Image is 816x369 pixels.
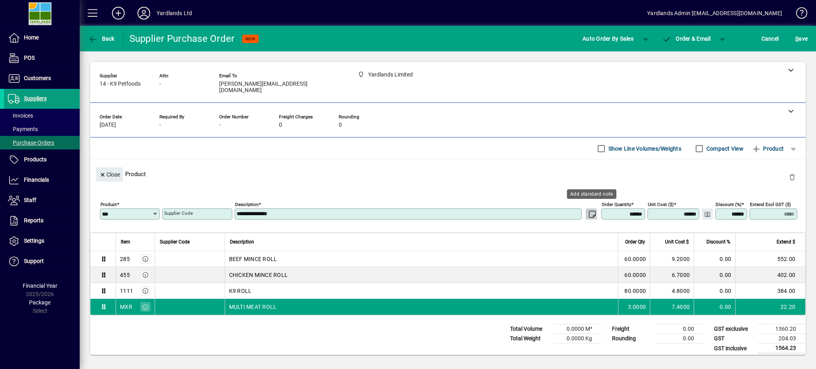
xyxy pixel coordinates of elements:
[23,283,57,289] span: Financial Year
[793,31,810,46] button: Save
[710,343,758,353] td: GST inclusive
[694,267,735,283] td: 0.00
[735,251,805,267] td: 552.00
[8,139,54,146] span: Purchase Orders
[4,136,80,149] a: Purchase Orders
[8,112,33,119] span: Invoices
[86,31,117,46] button: Back
[607,145,681,153] label: Show Line Volumes/Weights
[735,299,805,315] td: 22.20
[790,2,806,27] a: Knowledge Base
[702,208,713,220] button: Change Price Levels
[583,32,634,45] span: Auto Order By Sales
[758,324,806,334] td: 1360.20
[795,35,798,42] span: S
[4,69,80,88] a: Customers
[608,334,656,343] td: Rounding
[4,109,80,122] a: Invoices
[647,7,782,20] div: Yardlands Admin [EMAIL_ADDRESS][DOMAIN_NAME]
[567,189,616,199] div: Add standard note
[618,283,650,299] td: 80.0000
[279,122,282,128] span: 0
[4,211,80,231] a: Reports
[24,55,35,61] span: POS
[229,255,277,263] span: BEEF MINCE ROLL
[120,271,130,279] div: 455
[758,334,806,343] td: 204.03
[618,267,650,283] td: 60.0000
[164,210,193,216] mat-label: Supplier Code
[24,197,36,203] span: Staff
[747,141,788,156] button: Product
[100,81,141,87] span: 14 - K9 Petfoods
[100,202,117,207] mat-label: Product
[339,122,342,128] span: 0
[4,170,80,190] a: Financials
[100,122,116,128] span: [DATE]
[656,334,704,343] td: 0.00
[618,299,650,315] td: 3.0000
[94,171,125,178] app-page-header-button: Close
[120,287,133,295] div: 1111
[710,324,758,334] td: GST exclusive
[4,122,80,136] a: Payments
[24,237,44,244] span: Settings
[121,237,130,246] span: Item
[759,31,781,46] button: Cancel
[506,324,554,334] td: Total Volume
[24,34,39,41] span: Home
[750,202,791,207] mat-label: Extend excl GST ($)
[235,202,259,207] mat-label: Description
[735,283,805,299] td: 384.00
[24,217,43,224] span: Reports
[625,237,645,246] span: Order Qty
[579,31,637,46] button: Auto Order By Sales
[230,237,254,246] span: Description
[24,75,51,81] span: Customers
[751,142,784,155] span: Product
[106,6,131,20] button: Add
[716,202,741,207] mat-label: Discount (%)
[229,271,288,279] span: CHICKEN MINCE ROLL
[4,251,80,271] a: Support
[29,299,51,306] span: Package
[783,167,802,186] button: Delete
[229,287,252,295] span: K9 ROLL
[159,122,161,128] span: -
[88,35,115,42] span: Back
[159,81,161,87] span: -
[694,283,735,299] td: 0.00
[777,237,795,246] span: Extend $
[658,31,715,46] button: Order & Email
[506,334,554,343] td: Total Weight
[710,334,758,343] td: GST
[245,36,255,41] span: NEW
[99,168,120,181] span: Close
[648,202,674,207] mat-label: Unit Cost ($)
[24,95,47,102] span: Suppliers
[24,156,47,163] span: Products
[656,324,704,334] td: 0.00
[758,343,806,353] td: 1564.23
[90,159,806,188] div: Product
[120,255,130,263] div: 285
[229,303,277,311] span: MULTI MEAT ROLL
[4,150,80,170] a: Products
[80,31,124,46] app-page-header-button: Back
[24,177,49,183] span: Financials
[24,258,44,264] span: Support
[219,122,221,128] span: -
[4,231,80,251] a: Settings
[761,32,779,45] span: Cancel
[650,283,694,299] td: 4.8000
[618,251,650,267] td: 60.0000
[8,126,38,132] span: Payments
[662,35,711,42] span: Order & Email
[650,299,694,315] td: 7.4000
[554,334,602,343] td: 0.0000 Kg
[783,173,802,181] app-page-header-button: Delete
[4,48,80,68] a: POS
[694,299,735,315] td: 0.00
[705,145,743,153] label: Compact View
[608,324,656,334] td: Freight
